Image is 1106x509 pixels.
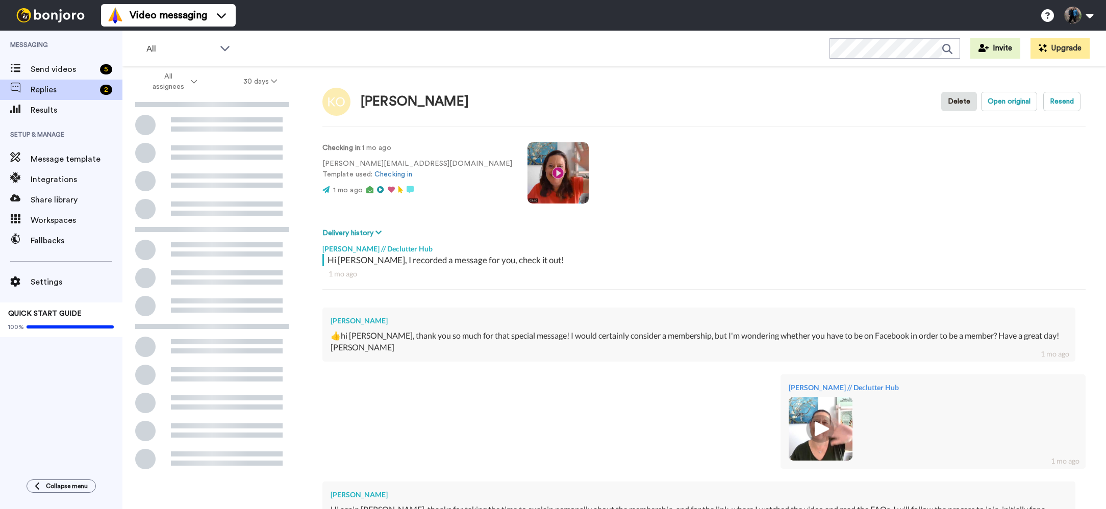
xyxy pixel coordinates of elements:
[31,84,96,96] span: Replies
[322,227,385,239] button: Delivery history
[1043,92,1080,111] button: Resend
[31,235,122,247] span: Fallbacks
[147,71,189,92] span: All assignees
[322,239,1086,254] div: [PERSON_NAME] // Declutter Hub
[27,479,96,493] button: Collapse menu
[107,7,123,23] img: vm-color.svg
[374,171,412,178] a: Checking in
[31,214,122,226] span: Workspaces
[130,8,207,22] span: Video messaging
[328,254,1083,266] div: Hi [PERSON_NAME], I recorded a message for you, check it out!
[331,330,1067,353] div: 👍hi [PERSON_NAME], thank you so much for that special message! I would certainly consider a membe...
[1051,456,1079,466] div: 1 mo ago
[31,194,122,206] span: Share library
[322,88,350,116] img: Image of Kellie O'Brien
[981,92,1037,111] button: Open original
[46,482,88,490] span: Collapse menu
[1030,38,1090,59] button: Upgrade
[12,8,89,22] img: bj-logo-header-white.svg
[1041,349,1069,359] div: 1 mo ago
[322,144,360,151] strong: Checking in
[31,104,122,116] span: Results
[8,323,24,331] span: 100%
[31,63,96,75] span: Send videos
[789,383,1077,393] div: [PERSON_NAME] // Declutter Hub
[807,415,835,443] img: ic_play_thick.png
[333,187,363,194] span: 1 mo ago
[329,269,1079,279] div: 1 mo ago
[31,173,122,186] span: Integrations
[941,92,977,111] button: Delete
[331,490,1067,500] div: [PERSON_NAME]
[970,38,1020,59] button: Invite
[322,159,512,180] p: [PERSON_NAME][EMAIL_ADDRESS][DOMAIN_NAME] Template used:
[331,316,1067,326] div: [PERSON_NAME]
[220,72,300,91] button: 30 days
[31,276,122,288] span: Settings
[124,67,220,96] button: All assignees
[322,143,512,154] p: : 1 mo ago
[31,153,122,165] span: Message template
[146,43,215,55] span: All
[100,64,112,74] div: 5
[789,397,852,461] img: 1245fed4-a73e-4c8a-8eef-91f05f655193-thumb.jpg
[361,94,469,109] div: [PERSON_NAME]
[100,85,112,95] div: 2
[8,310,82,317] span: QUICK START GUIDE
